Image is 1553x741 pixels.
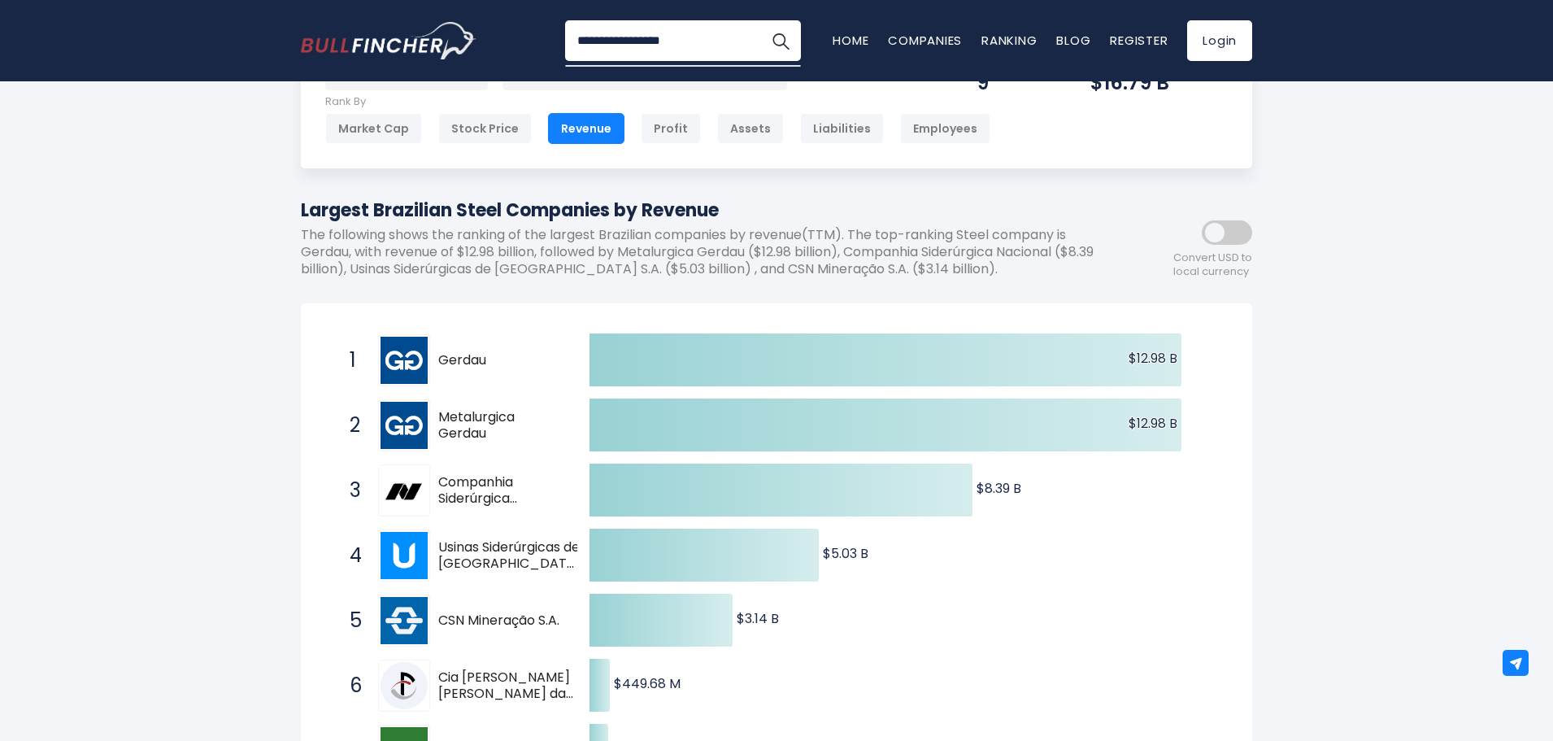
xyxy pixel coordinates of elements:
[438,539,581,573] span: Usinas Siderúrgicas de [GEOGRAPHIC_DATA] S.A.
[438,669,581,704] span: Cia [PERSON_NAME] [PERSON_NAME] da Bahia - [GEOGRAPHIC_DATA]
[301,22,476,59] img: Bullfincher logo
[800,113,884,144] div: Liabilities
[900,113,990,144] div: Employees
[977,70,1050,95] div: 9
[381,467,428,514] img: Companhia Siderúrgica Nacional
[381,532,428,579] img: Usinas Siderúrgicas de Minas Gerais S.A.
[717,113,784,144] div: Assets
[1187,20,1252,61] a: Login
[325,113,422,144] div: Market Cap
[341,542,358,569] span: 4
[1173,251,1252,279] span: Convert USD to local currency
[760,20,801,61] button: Search
[1056,32,1090,49] a: Blog
[325,95,990,109] p: Rank By
[548,113,624,144] div: Revenue
[981,32,1037,49] a: Ranking
[438,612,561,630] span: CSN Mineração S.A.
[341,347,358,374] span: 1
[438,352,561,369] span: Gerdau
[381,402,428,449] img: Metalurgica Gerdau
[301,227,1106,277] p: The following shows the ranking of the largest Brazilian companies by revenue(TTM). The top-ranki...
[641,113,701,144] div: Profit
[381,597,428,644] img: CSN Mineração S.A.
[833,32,868,49] a: Home
[438,409,561,443] span: Metalurgica Gerdau
[301,197,1106,224] h1: Largest Brazilian Steel Companies by Revenue
[977,479,1021,498] text: $8.39 B
[438,113,532,144] div: Stock Price
[381,337,428,384] img: Gerdau
[301,22,476,59] a: Go to homepage
[737,609,779,628] text: $3.14 B
[341,412,358,439] span: 2
[1110,32,1168,49] a: Register
[1129,349,1177,368] text: $12.98 B
[614,674,681,693] text: $449.68 M
[341,477,358,504] span: 3
[381,662,428,709] img: Cia de Ferro Ligas da Bahia - FERBASA
[341,607,358,634] span: 5
[341,672,358,700] span: 6
[1129,414,1177,433] text: $12.98 B
[1090,70,1228,95] div: $16.79 B
[823,544,868,563] text: $5.03 B
[888,32,962,49] a: Companies
[438,474,561,508] span: Companhia Siderúrgica Nacional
